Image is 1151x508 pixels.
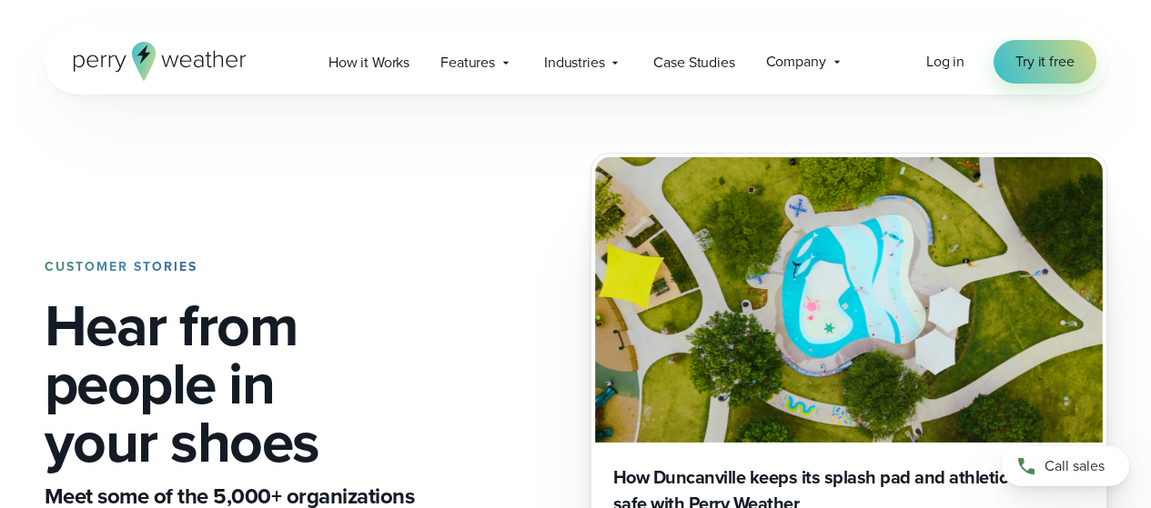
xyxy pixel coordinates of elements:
strong: CUSTOMER STORIES [45,257,197,276]
a: How it Works [313,44,425,81]
a: Try it free [994,40,1095,84]
span: Industries [544,52,604,74]
span: Call sales [1045,455,1105,477]
span: How it Works [328,52,409,74]
img: Duncanville Splash Pad [595,157,1103,443]
span: Case Studies [653,52,734,74]
span: Features [440,52,495,74]
a: Log in [926,51,964,73]
span: Log in [926,51,964,72]
span: Try it free [1015,51,1074,73]
span: Company [766,51,826,73]
h1: Hear from people in your shoes [45,296,470,471]
a: Case Studies [638,44,750,81]
a: Call sales [1002,446,1129,486]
